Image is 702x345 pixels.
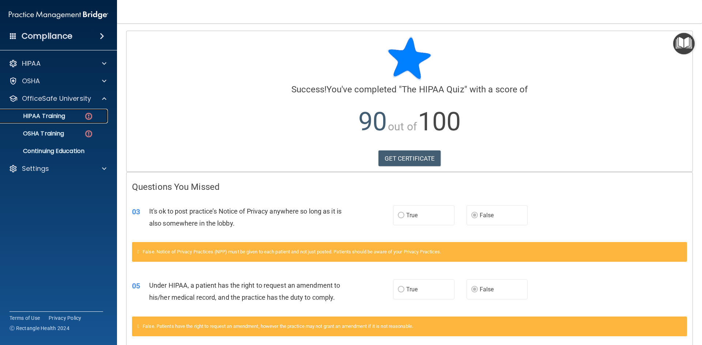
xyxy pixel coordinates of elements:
[418,107,461,137] span: 100
[471,287,478,292] input: False
[388,120,417,133] span: out of
[5,130,64,137] p: OSHA Training
[406,286,418,293] span: True
[143,249,441,254] span: False. Notice of Privacy Practices (NPP) must be given to each patient and not just posted. Patie...
[398,213,404,218] input: True
[22,77,40,85] p: OSHA
[22,164,49,173] p: Settings
[132,182,687,192] h4: Questions You Missed
[22,59,41,68] p: HIPAA
[378,150,441,166] a: GET CERTIFICATE
[132,85,687,94] h4: You've completed " " with a score of
[358,107,387,137] span: 90
[9,164,106,173] a: Settings
[291,84,327,95] span: Success!
[143,323,413,329] span: False. Patients have the right to request an amendment, however the practice may not grant an ame...
[10,325,69,332] span: Ⓒ Rectangle Health 2024
[9,59,106,68] a: HIPAA
[149,281,340,301] span: Under HIPAA, a patient has the right to request an amendment to his/her medical record, and the p...
[10,314,40,322] a: Terms of Use
[84,112,93,121] img: danger-circle.6113f641.png
[84,129,93,138] img: danger-circle.6113f641.png
[471,213,478,218] input: False
[132,281,140,290] span: 05
[49,314,82,322] a: Privacy Policy
[388,37,431,80] img: blue-star-rounded.9d042014.png
[673,33,695,54] button: Open Resource Center
[480,212,494,219] span: False
[9,94,106,103] a: OfficeSafe University
[5,147,105,155] p: Continuing Education
[402,84,464,95] span: The HIPAA Quiz
[406,212,418,219] span: True
[132,207,140,216] span: 03
[22,31,72,41] h4: Compliance
[149,207,341,227] span: It's ok to post practice’s Notice of Privacy anywhere so long as it is also somewhere in the lobby.
[5,112,65,120] p: HIPAA Training
[22,94,91,103] p: OfficeSafe University
[398,287,404,292] input: True
[480,286,494,293] span: False
[9,77,106,85] a: OSHA
[9,8,108,22] img: PMB logo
